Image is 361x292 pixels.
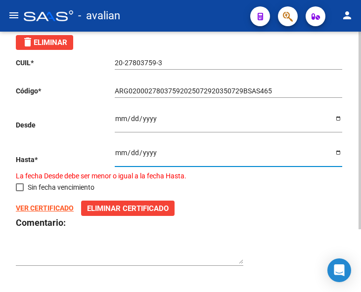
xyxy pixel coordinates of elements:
button: Eliminar [16,35,73,50]
div: Open Intercom Messenger [327,258,351,282]
span: Eliminar [22,38,67,47]
a: VER CERTIFICADO [16,204,74,212]
span: Sin fecha vencimiento [28,181,94,193]
p: Desde [16,120,115,130]
button: Eliminar Certificado [81,201,175,216]
p: La fecha Desde debe ser menor o igual a la fecha Hasta. [16,170,345,181]
p: CUIL [16,57,115,68]
mat-icon: menu [8,9,20,21]
p: Hasta [16,154,115,165]
p: Código [16,85,115,96]
strong: Comentario: [16,217,66,228]
span: - avalian [78,5,120,27]
span: Eliminar Certificado [87,204,169,213]
mat-icon: delete [22,36,34,48]
mat-icon: person [341,9,353,21]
